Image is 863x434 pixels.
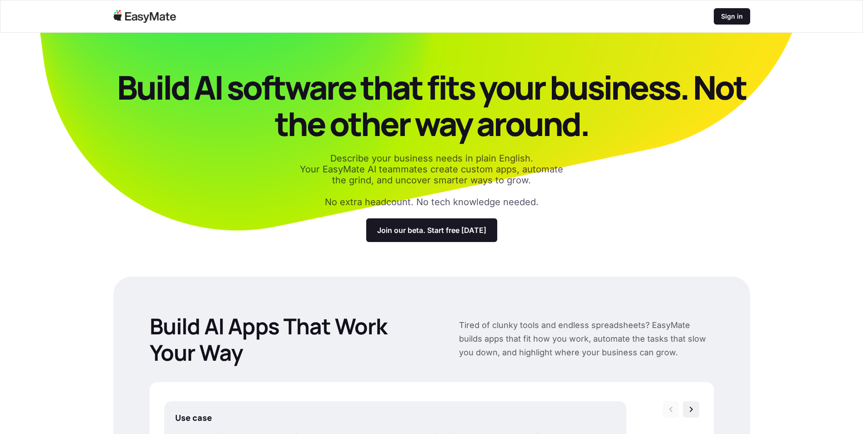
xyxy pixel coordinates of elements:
p: Sign in [721,12,743,21]
p: Build AI software that fits your business. Not the other way around. [113,69,750,142]
a: Sign in [714,8,750,25]
p: No extra headcount. No tech knowledge needed. [325,197,539,207]
a: Join our beta. Start free [DATE] [366,218,497,242]
p: Use case [175,412,616,423]
p: Tired of clunky tools and endless spreadsheets? EasyMate builds apps that fit how you work, autom... [459,318,714,359]
p: Build AI Apps That Work Your Way [150,313,430,366]
p: Join our beta. Start free [DATE] [377,226,486,235]
p: Describe your business needs in plain English. Your EasyMate AI teammates create custom apps, aut... [295,153,568,186]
